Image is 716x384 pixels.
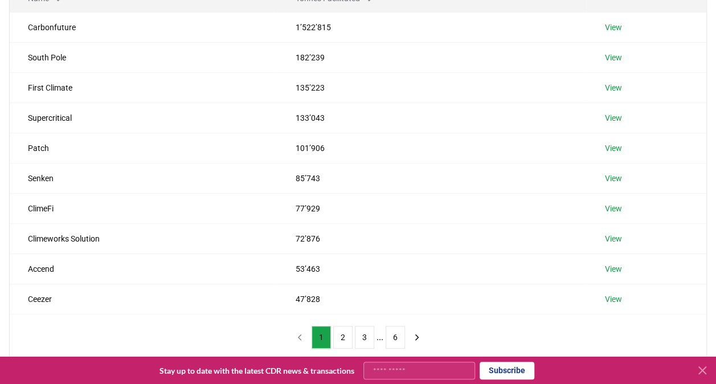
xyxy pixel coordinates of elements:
[10,254,277,284] td: Accend
[333,326,353,349] button: 2
[277,163,587,193] td: 85’743
[277,223,587,254] td: 72’876
[10,42,277,72] td: South Pole
[386,326,405,349] button: 6
[604,52,621,63] a: View
[10,103,277,133] td: Supercritical
[277,193,587,223] td: 77’929
[604,173,621,184] a: View
[277,284,587,314] td: 47’828
[10,223,277,254] td: Climeworks Solution
[10,163,277,193] td: Senken
[604,233,621,244] a: View
[277,72,587,103] td: 135’223
[604,203,621,214] a: View
[604,22,621,33] a: View
[604,263,621,275] a: View
[407,326,427,349] button: next page
[277,42,587,72] td: 182’239
[604,142,621,154] a: View
[277,254,587,284] td: 53’463
[604,82,621,93] a: View
[604,293,621,305] a: View
[10,284,277,314] td: Ceezer
[10,72,277,103] td: First Climate
[312,326,331,349] button: 1
[355,326,374,349] button: 3
[10,12,277,42] td: Carbonfuture
[10,193,277,223] td: ClimeFi
[277,103,587,133] td: 133’043
[277,12,587,42] td: 1’522’815
[377,330,383,344] li: ...
[604,112,621,124] a: View
[10,133,277,163] td: Patch
[277,133,587,163] td: 101’906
